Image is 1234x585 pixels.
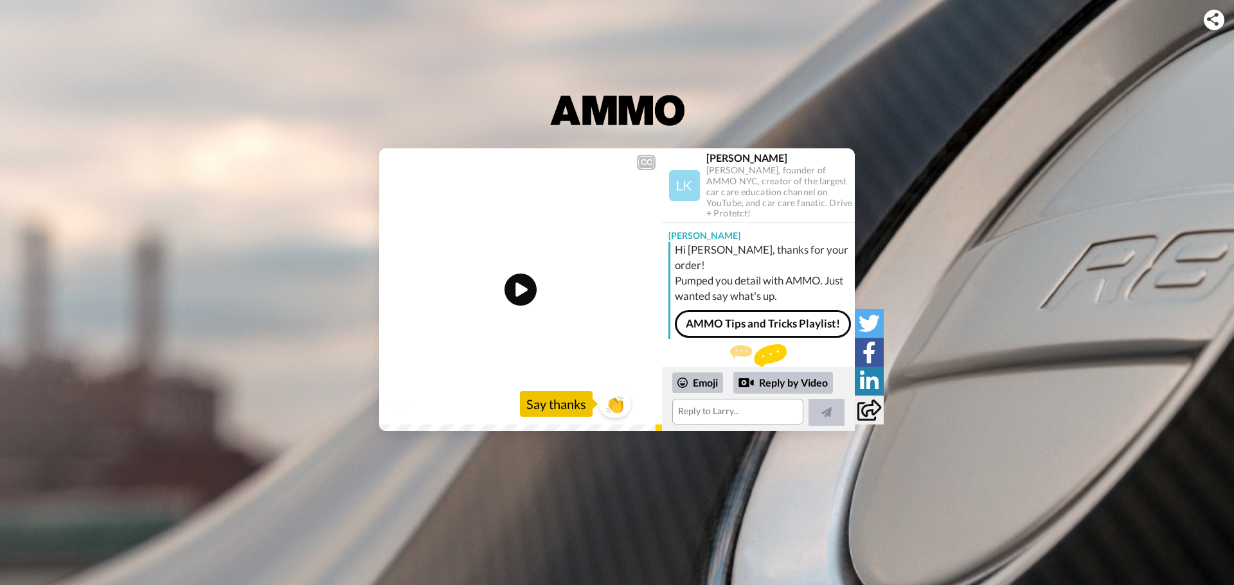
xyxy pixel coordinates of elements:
div: CC [638,156,654,169]
div: [PERSON_NAME] [706,152,854,164]
div: [PERSON_NAME] [662,223,855,242]
div: [PERSON_NAME], founder of AMMO NYC, creator of the largest car care education channel on YouTube,... [706,165,854,219]
div: Say thanks [520,391,593,417]
img: Profile Image [669,170,700,201]
div: Emoji [672,372,723,393]
span: 👏 [599,394,631,414]
div: Send [PERSON_NAME] a reply. [662,344,855,391]
span: 0:46 [420,399,443,414]
a: AMMO Tips and Tricks Playlist! [675,310,851,337]
span: / [413,399,418,414]
button: 👏 [599,389,631,418]
div: Hi [PERSON_NAME], thanks for your order! Pumped you detail with AMMO. Just wanted say what's up. [675,242,852,304]
img: message.svg [730,344,787,370]
img: ic_share.svg [1207,13,1219,26]
img: Full screen [638,400,650,413]
span: 0:00 [388,399,411,414]
img: logo [546,78,688,129]
div: Reply by Video [738,375,754,390]
div: Reply by Video [733,372,833,394]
